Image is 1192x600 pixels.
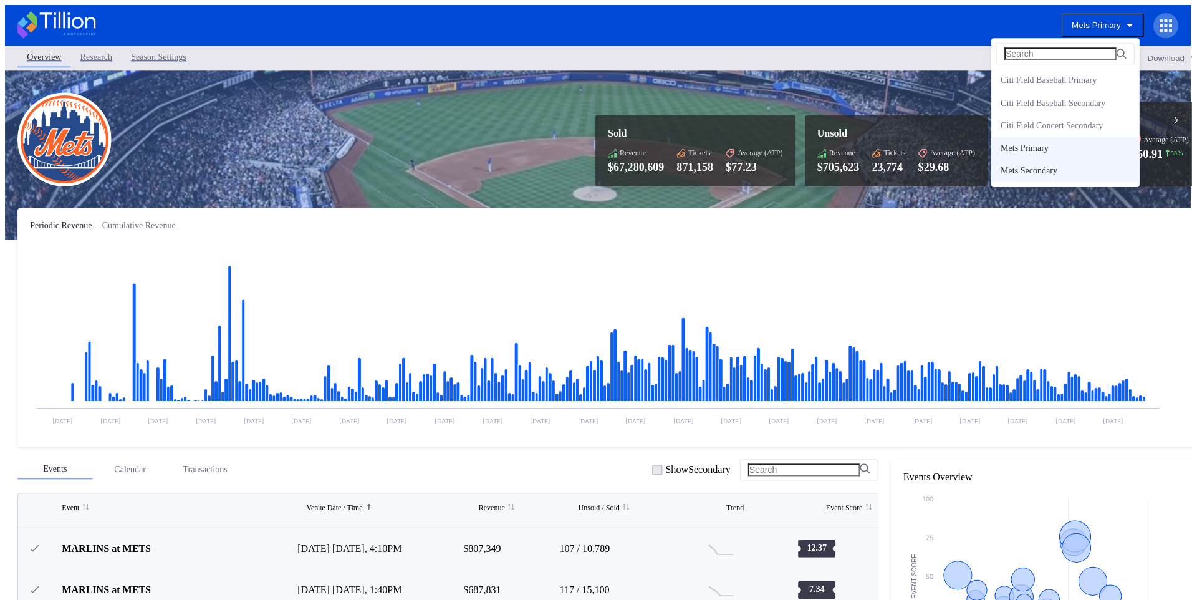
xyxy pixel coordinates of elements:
div: Mets Primary [997,143,1045,153]
div: Mets Secondary [997,165,1054,175]
div: Citi Field Baseball Secondary [997,98,1102,108]
div: Citi Field Concert Secondary [997,120,1100,130]
input: Search [1001,47,1113,60]
div: Citi Field Baseball Primary [997,75,1093,85]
